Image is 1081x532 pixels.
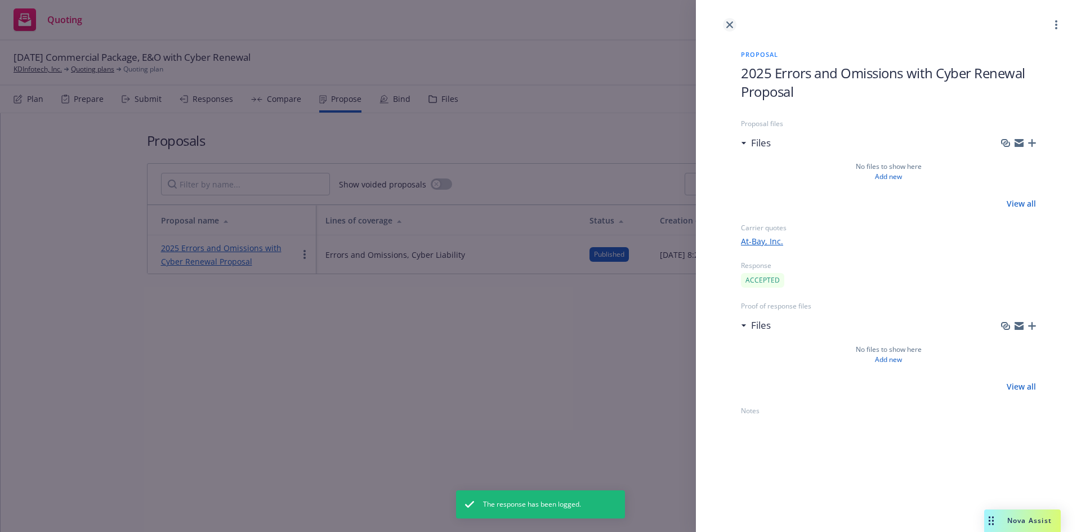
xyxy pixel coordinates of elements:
[741,301,1036,311] span: Proof of response files
[1007,516,1052,525] span: Nova Assist
[856,345,922,355] span: No files to show here
[984,509,998,532] div: Drag to move
[751,136,771,150] h3: Files
[741,119,1036,129] span: Proposal files
[741,64,1036,101] h1: 2025 Errors and Omissions with Cyber Renewal Proposal
[741,50,1036,59] span: Proposal
[751,318,771,333] h3: Files
[741,261,1036,271] span: Response
[723,18,736,32] a: close
[875,355,902,365] a: Add new
[741,318,771,333] div: Files
[741,136,771,150] div: Files
[875,172,902,182] a: Add new
[1007,198,1036,209] a: View all
[1007,381,1036,392] a: View all
[745,275,780,285] span: ACCEPTED
[741,223,1036,233] span: Carrier quotes
[483,499,581,509] span: The response has been logged.
[741,235,1036,247] a: At-Bay, Inc.
[856,162,922,172] span: No files to show here
[984,509,1061,532] button: Nova Assist
[741,406,1036,416] span: Notes
[1049,18,1063,32] a: more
